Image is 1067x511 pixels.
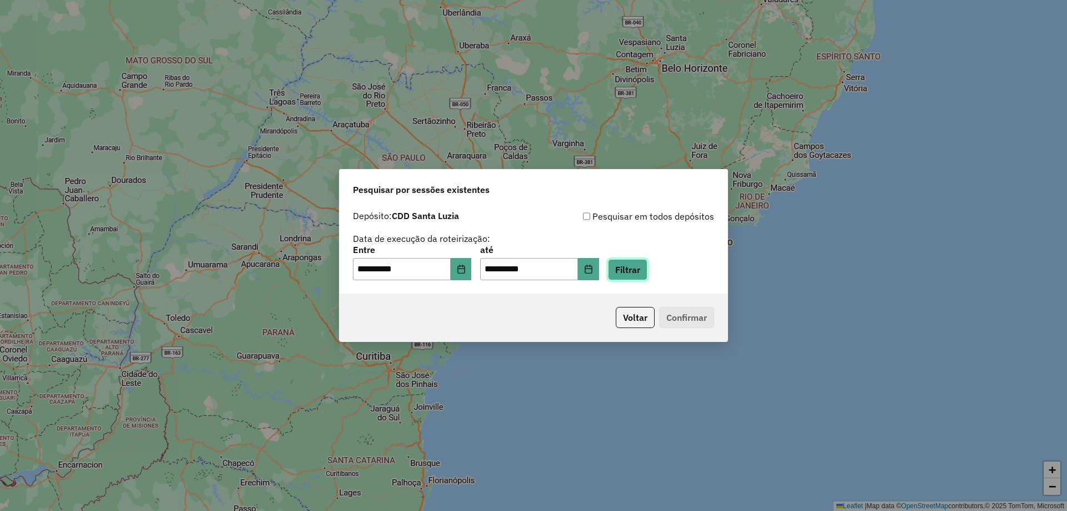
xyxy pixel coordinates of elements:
div: Pesquisar em todos depósitos [533,210,714,223]
strong: CDD Santa Luzia [392,210,459,221]
button: Filtrar [608,259,647,280]
span: Pesquisar por sessões existentes [353,183,490,196]
button: Voltar [616,307,655,328]
label: até [480,243,599,256]
label: Depósito: [353,209,459,222]
button: Choose Date [451,258,472,280]
label: Entre [353,243,471,256]
button: Choose Date [578,258,599,280]
label: Data de execução da roteirização: [353,232,490,245]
